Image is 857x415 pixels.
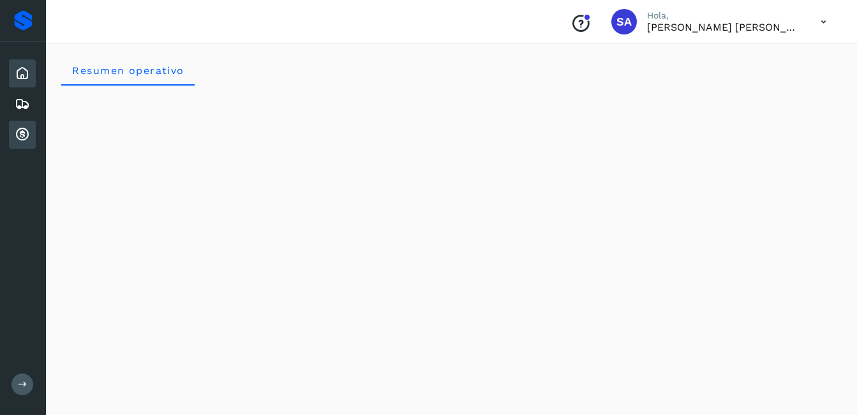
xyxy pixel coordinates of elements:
div: Embarques [9,90,36,118]
div: Inicio [9,59,36,87]
p: Saul Armando Palacios Martinez [647,21,800,33]
span: Resumen operativo [71,64,184,77]
div: Cuentas por cobrar [9,121,36,149]
p: Hola, [647,10,800,21]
